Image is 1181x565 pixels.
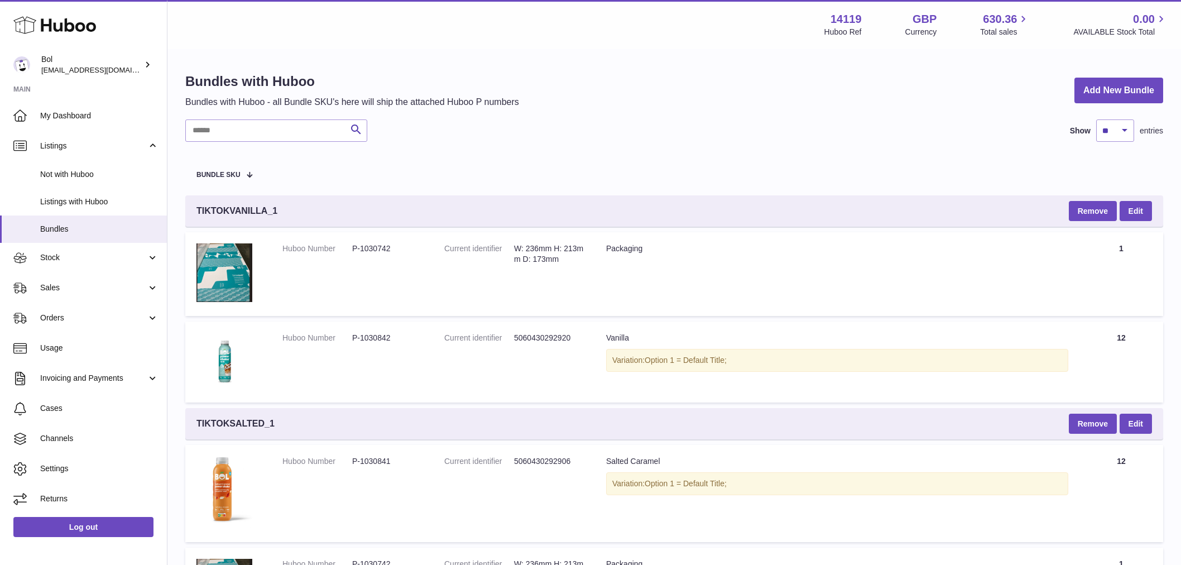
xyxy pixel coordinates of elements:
[40,313,147,323] span: Orders
[1079,232,1163,316] td: 1
[1073,12,1168,37] a: 0.00 AVAILABLE Stock Total
[1073,27,1168,37] span: AVAILABLE Stock Total
[980,12,1030,37] a: 630.36 Total sales
[196,243,252,302] img: Packaging
[40,224,159,234] span: Bundles
[444,243,514,265] dt: Current identifier
[40,433,159,444] span: Channels
[40,463,159,474] span: Settings
[514,243,584,265] dd: W: 236mm H: 213mm D: 173mm
[1069,201,1117,221] button: Remove
[980,27,1030,37] span: Total sales
[196,333,252,389] img: Vanilla
[282,243,352,254] dt: Huboo Number
[606,349,1068,372] div: Variation:
[1120,414,1152,434] a: Edit
[514,456,584,467] dd: 5060430292906
[1074,78,1163,104] a: Add New Bundle
[40,141,147,151] span: Listings
[13,56,30,73] img: internalAdmin-14119@internal.huboo.com
[40,197,159,207] span: Listings with Huboo
[282,333,352,343] dt: Huboo Number
[1079,322,1163,403] td: 12
[40,373,147,384] span: Invoicing and Payments
[40,494,159,504] span: Returns
[1069,414,1117,434] button: Remove
[606,472,1068,495] div: Variation:
[830,12,862,27] strong: 14119
[1070,126,1091,136] label: Show
[606,333,1068,343] div: Vanilla
[40,252,147,263] span: Stock
[196,418,275,430] span: TIKTOKSALTED_1
[444,456,514,467] dt: Current identifier
[196,456,252,528] img: Salted Caramel
[1120,201,1152,221] a: Edit
[41,54,142,75] div: Bol
[1140,126,1163,136] span: entries
[352,456,422,467] dd: P-1030841
[1079,445,1163,542] td: 12
[645,356,727,365] span: Option 1 = Default Title;
[913,12,937,27] strong: GBP
[185,96,519,108] p: Bundles with Huboo - all Bundle SKU's here will ship the attached Huboo P numbers
[196,205,277,217] span: TIKTOKVANILLA_1
[444,333,514,343] dt: Current identifier
[514,333,584,343] dd: 5060430292920
[185,73,519,90] h1: Bundles with Huboo
[40,111,159,121] span: My Dashboard
[606,243,1068,254] div: Packaging
[40,282,147,293] span: Sales
[196,171,241,179] span: Bundle SKU
[352,333,422,343] dd: P-1030842
[13,517,153,537] a: Log out
[40,343,159,353] span: Usage
[905,27,937,37] div: Currency
[1133,12,1155,27] span: 0.00
[645,479,727,488] span: Option 1 = Default Title;
[282,456,352,467] dt: Huboo Number
[41,65,164,74] span: [EMAIL_ADDRESS][DOMAIN_NAME]
[40,403,159,414] span: Cases
[352,243,422,254] dd: P-1030742
[40,169,159,180] span: Not with Huboo
[606,456,1068,467] div: Salted Caramel
[983,12,1017,27] span: 630.36
[824,27,862,37] div: Huboo Ref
